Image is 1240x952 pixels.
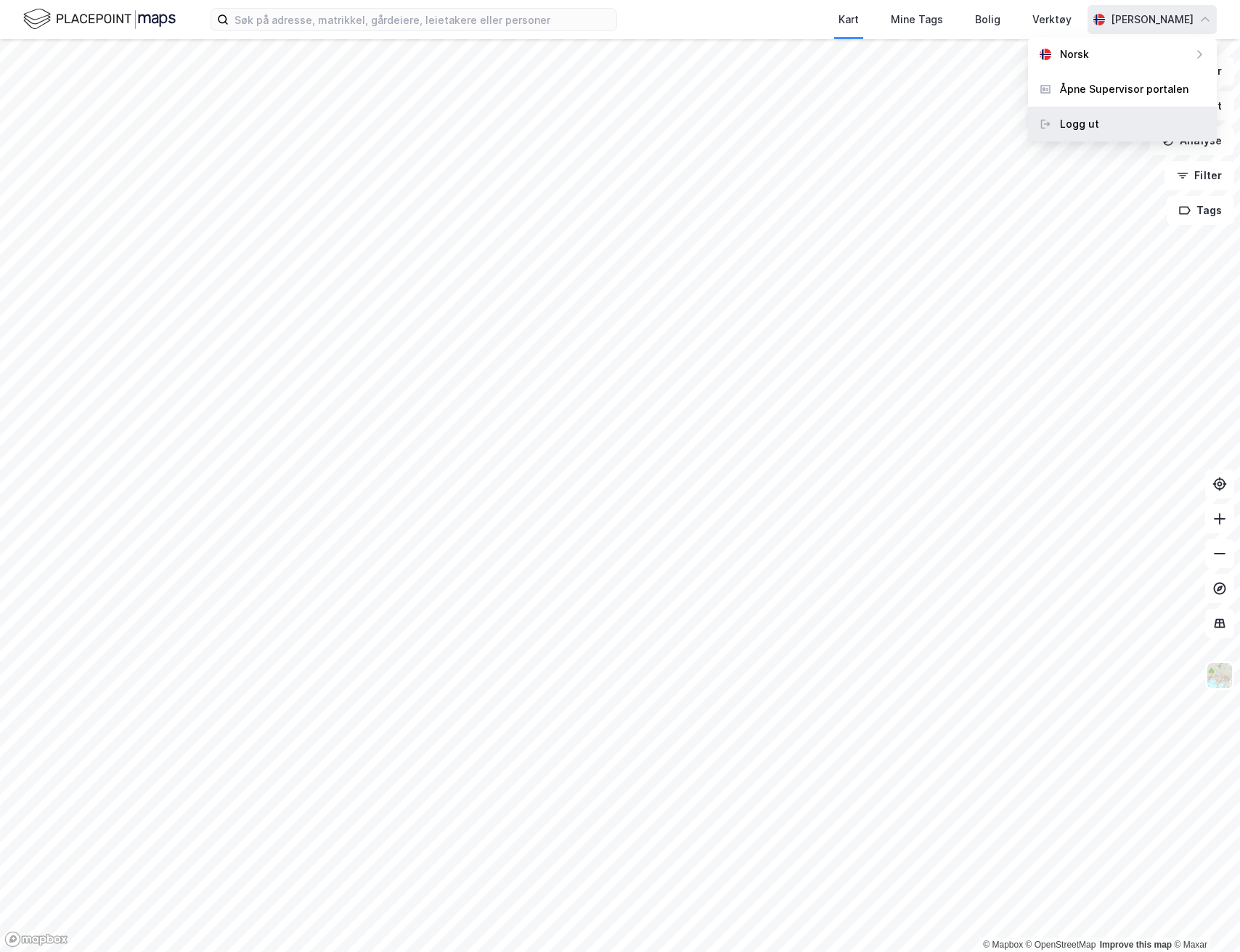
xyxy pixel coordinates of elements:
img: Z [1206,662,1233,689]
div: Logg ut [1060,115,1099,133]
div: Norsk [1060,46,1089,63]
div: [PERSON_NAME] [1111,11,1194,28]
div: Kontrollprogram for chat [1167,882,1240,952]
a: Mapbox [983,940,1023,950]
div: Kart [839,11,859,28]
div: Bolig [975,11,1000,28]
a: OpenStreetMap [1026,940,1096,950]
a: Improve this map [1100,940,1172,950]
div: Verktøy [1032,11,1072,28]
div: Mine Tags [891,11,943,28]
button: Tags [1167,196,1234,225]
iframe: Chat Widget [1167,882,1240,952]
button: Filter [1164,161,1234,190]
img: logo.f888ab2527a4732fd821a326f86c7f29.svg [23,7,176,32]
input: Søk på adresse, matrikkel, gårdeiere, leietakere eller personer [229,9,616,30]
div: Åpne Supervisor portalen [1060,81,1188,98]
a: Mapbox homepage [4,931,68,948]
